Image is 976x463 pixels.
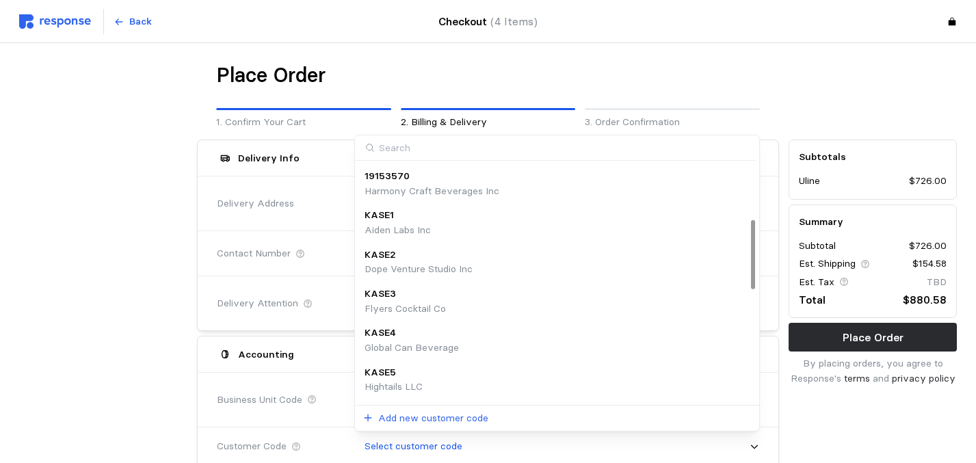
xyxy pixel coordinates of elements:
p: Add new customer code [378,411,488,426]
p: KASE2 [365,248,396,263]
p: Est. Tax [799,275,834,290]
p: $726.00 [909,239,947,254]
p: Uline [799,174,820,189]
h5: Subtotals [799,150,947,164]
p: Subtotal [799,239,836,254]
p: $726.00 [909,174,947,189]
p: 3. Order Confirmation [585,115,760,130]
span: Delivery Address [217,196,294,211]
button: Back [106,9,159,35]
a: terms [844,372,870,384]
p: 2. Billing & Delivery [401,115,576,130]
p: $880.58 [903,291,947,308]
p: $154.58 [912,256,947,272]
p: KASE1 [365,208,394,223]
a: privacy policy [892,372,955,384]
p: Place Order [843,329,904,346]
img: svg%3e [19,14,91,29]
h4: Checkout [438,13,538,30]
p: 19153570 [365,169,410,184]
p: Dope Venture Studio Inc [365,262,473,277]
button: Add new customer code [362,410,489,427]
p: Back [129,14,152,29]
p: KASE3 [365,287,396,302]
input: Search [355,135,756,161]
p: Est. Shipping [799,256,856,272]
p: Aiden Labs Inc [365,223,431,238]
h5: Delivery Info [238,151,300,166]
p: TBD [927,275,947,290]
span: Delivery Attention [217,296,298,311]
p: Select customer code [365,439,462,454]
span: (4 Items) [490,15,538,28]
p: 1. Confirm Your Cart [216,115,391,130]
p: KASE5 [365,365,396,380]
button: Place Order [789,323,957,352]
h1: Place Order [216,62,326,89]
span: Customer Code [217,439,287,454]
h5: Summary [799,215,947,229]
p: Harmony Craft Beverages Inc [365,184,499,199]
p: By placing orders, you agree to Response's and [789,356,957,386]
span: Business Unit Code [217,393,302,408]
p: Flyers Cocktail Co [365,302,446,317]
h5: Accounting [238,347,294,362]
p: KASE4 [365,326,396,341]
p: Hightails LLC [365,380,423,395]
p: Global Can Beverage [365,341,459,356]
span: Contact Number [217,246,291,261]
p: Total [799,291,826,308]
